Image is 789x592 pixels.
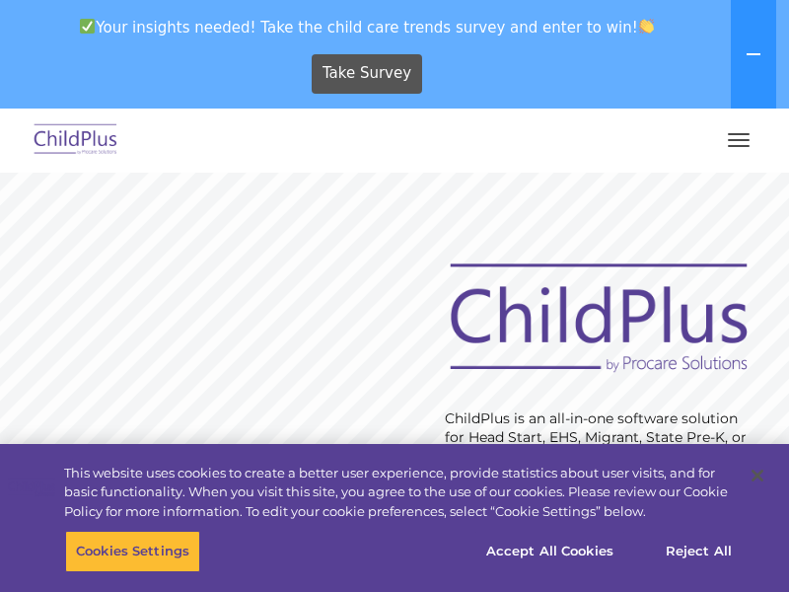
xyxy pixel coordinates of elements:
[65,531,200,572] button: Cookies Settings
[736,454,779,497] button: Close
[312,54,423,94] a: Take Survey
[475,531,624,572] button: Accept All Cookies
[637,531,760,572] button: Reject All
[64,464,734,522] div: This website uses cookies to create a better user experience, provide statistics about user visit...
[30,117,122,164] img: ChildPlus by Procare Solutions
[445,409,760,541] rs-layer: ChildPlus is an all-in-one software solution for Head Start, EHS, Migrant, State Pre-K, or other ...
[8,8,727,46] span: Your insights needed! Take the child care trends survey and enter to win!
[639,19,654,34] img: 👏
[80,19,95,34] img: ✅
[323,56,411,91] span: Take Survey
